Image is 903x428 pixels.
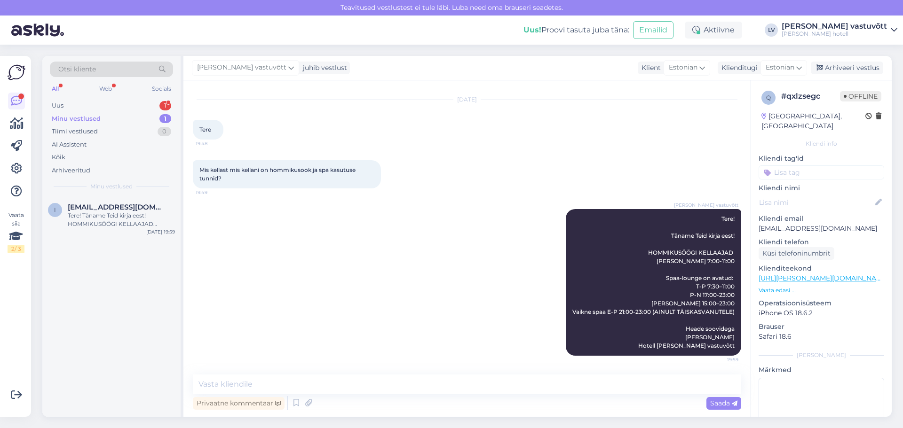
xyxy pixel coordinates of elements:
[52,127,98,136] div: Tiimi vestlused
[8,245,24,253] div: 2 / 3
[765,23,778,37] div: LV
[633,21,673,39] button: Emailid
[52,153,65,162] div: Kõik
[759,332,884,342] p: Safari 18.6
[703,356,738,363] span: 19:59
[766,94,771,101] span: q
[759,286,884,295] p: Vaata edasi ...
[299,63,347,73] div: juhib vestlust
[638,63,661,73] div: Klient
[8,63,25,81] img: Askly Logo
[674,202,738,209] span: [PERSON_NAME] vastuvõtt
[68,211,175,228] div: Tere! Täname Teid kirja eest! HOMMIKUSÖÖGI KELLAAJAD [PERSON_NAME] 7:00-11:00 Spaa-lounge on avat...
[759,298,884,308] p: Operatsioonisüsteem
[52,140,87,149] div: AI Assistent
[782,23,897,38] a: [PERSON_NAME] vastuvõtt[PERSON_NAME] hotell
[781,91,840,102] div: # qxlzsegc
[150,83,173,95] div: Socials
[766,62,794,73] span: Estonian
[196,140,231,147] span: 19:48
[523,24,629,36] div: Proovi tasuta juba täna:
[97,83,114,95] div: Web
[159,101,171,110] div: 1
[159,114,171,124] div: 1
[759,237,884,247] p: Kliendi telefon
[759,322,884,332] p: Brauser
[761,111,865,131] div: [GEOGRAPHIC_DATA], [GEOGRAPHIC_DATA]
[146,228,175,235] div: [DATE] 19:59
[193,397,285,410] div: Privaatne kommentaar
[718,63,758,73] div: Klienditugi
[199,126,211,133] span: Tere
[193,95,741,104] div: [DATE]
[782,23,887,30] div: [PERSON_NAME] vastuvõtt
[811,62,883,74] div: Arhiveeri vestlus
[759,365,884,375] p: Märkmed
[759,165,884,179] input: Lisa tag
[685,22,742,39] div: Aktiivne
[50,83,61,95] div: All
[759,308,884,318] p: iPhone OS 18.6.2
[759,154,884,163] p: Kliendi tag'id
[759,224,884,233] p: [EMAIL_ADDRESS][DOMAIN_NAME]
[196,189,231,196] span: 19:49
[199,166,357,182] span: Mis kellast mis kellani on hommikusook ja spa kasutuse tunnid?
[759,247,834,260] div: Küsi telefoninumbrit
[759,214,884,224] p: Kliendi email
[90,182,133,191] span: Minu vestlused
[54,206,56,213] span: i
[158,127,171,136] div: 0
[759,264,884,273] p: Klienditeekond
[523,25,541,34] b: Uus!
[759,183,884,193] p: Kliendi nimi
[8,211,24,253] div: Vaata siia
[840,91,881,101] span: Offline
[710,399,737,407] span: Saada
[52,114,101,124] div: Minu vestlused
[782,30,887,38] div: [PERSON_NAME] hotell
[759,197,873,208] input: Lisa nimi
[197,62,286,73] span: [PERSON_NAME] vastuvõtt
[58,64,96,74] span: Otsi kliente
[68,203,166,211] span: irinca_s@hotmail.com
[759,274,888,282] a: [URL][PERSON_NAME][DOMAIN_NAME]
[759,351,884,359] div: [PERSON_NAME]
[52,166,90,175] div: Arhiveeritud
[759,140,884,148] div: Kliendi info
[669,62,697,73] span: Estonian
[52,101,63,110] div: Uus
